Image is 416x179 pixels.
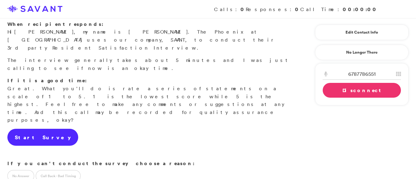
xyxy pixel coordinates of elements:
[315,45,409,60] a: No Longer There
[7,20,292,52] p: Hi , my name is [PERSON_NAME]. The Phoenix at [GEOGRAPHIC_DATA] uses our company, SAVANT, to cond...
[7,77,292,124] p: Great. What you'll do is rate a series of statements on a scale of 1 to 5. 1 is the lowest score ...
[7,56,292,72] p: The interview generally takes about 5 minutes and I was just calling to see if now is an okay time.
[14,29,74,35] span: [PERSON_NAME]
[323,83,401,98] a: Disconnect
[7,21,103,27] strong: When recipient responds:
[295,6,300,13] strong: 0
[343,6,378,13] strong: 00:00:00
[323,27,401,37] a: Edit Contact Info
[7,129,78,146] a: Start Survey
[7,160,195,167] strong: If you can't conduct the survey choose a reason:
[240,6,246,13] strong: 0
[7,77,87,84] strong: If it is a good time:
